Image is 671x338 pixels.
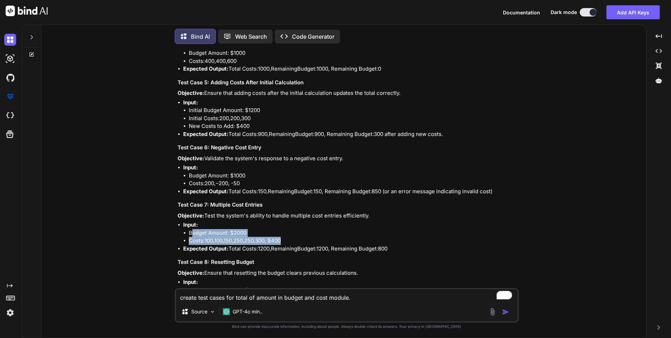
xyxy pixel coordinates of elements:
mi: B [295,131,299,137]
mn: 150 [258,188,266,195]
mi: d [304,245,307,252]
mi: g [292,131,295,137]
mn: 200 [219,115,229,122]
button: Documentation [503,9,540,16]
annotation: 200, - [219,180,233,187]
mn: 250 [233,237,243,244]
h3: Test Case 5: Adding Costs After Initial Calculation [178,79,517,87]
mi: u [301,65,304,72]
mo: , [243,237,244,244]
mi: i [290,245,291,252]
li: Total Costs: 800 [183,245,517,253]
mi: i [286,188,288,195]
mo: − [215,180,219,187]
mi: d [301,188,304,195]
mi: a [279,188,282,195]
mi: n [291,245,294,252]
mo: , [229,115,230,122]
p: Bind can provide inaccurate information, including about people. Always double-check its answers.... [175,324,519,329]
annotation: 150, Remaining Budget: [313,188,372,195]
mi: n [283,188,286,195]
h3: Test Case 8: Resetting Budget [178,258,517,266]
button: Add API Keys [606,5,660,19]
mn: 900 [258,131,267,137]
annotation: 900, Remaining Budget: [314,131,374,137]
textarea: To enrich screen reader interactions, please activate Accessibility in Grammarly extension settings [176,289,518,302]
mi: e [310,65,313,72]
li: Costs: 50 [189,180,517,188]
img: githubDark [4,72,16,84]
mi: i [283,131,284,137]
mi: d [304,65,307,72]
p: GPT-4o min.. [233,308,263,315]
img: settings [4,307,16,319]
mi: t [313,245,315,252]
p: Validate the system's response to a negative cost entry. [178,155,517,163]
li: Costs: 150, 300, $400 [189,237,517,245]
strong: Objective: [178,90,204,96]
mi: t [311,131,313,137]
p: Test the system's ability to handle multiple cost entries efficiently. [178,212,517,220]
mi: e [307,188,310,195]
p: Source [191,308,207,315]
img: darkAi-studio [4,53,16,65]
strong: Input: [183,99,198,106]
mo: , [214,180,215,187]
li: Total Costs: 850 (or an error message indicating invalid cost) [183,188,517,196]
mi: i [282,188,283,195]
h3: Test Case 7: Multiple Cost Entries [178,201,517,209]
annotation: 100, [214,237,224,244]
mi: m [275,131,280,137]
mi: i [290,65,291,72]
mi: g [294,245,297,252]
mi: n [288,188,291,195]
strong: Expected Output: [183,65,228,72]
mo: , [267,131,269,137]
img: icon [502,308,509,316]
li: Initial Budget Amount: $1200 [189,106,517,115]
img: cloudideIcon [4,110,16,122]
mn: 400 [205,58,214,64]
strong: Objective: [178,269,204,276]
li: Budget Amount: $1000 [189,172,517,180]
mi: u [299,131,302,137]
mn: 1000 [258,65,270,72]
annotation: 400, [216,58,227,64]
p: Code Generator [292,32,334,41]
span: Documentation [503,9,540,15]
mn: 200 [205,180,214,187]
mi: n [291,65,294,72]
mi: R [271,65,274,72]
annotation: 250, [244,237,255,244]
p: Web Search [235,32,267,41]
mi: i [285,245,286,252]
mi: g [294,65,297,72]
mi: t [313,65,315,72]
mi: i [285,65,286,72]
mi: e [308,131,311,137]
annotation: 1200, Remaining Budget: [317,245,378,252]
mn: 1200 [258,245,270,252]
h3: Test Case 6: Negative Cost Entry [178,144,517,152]
annotation: 200, [230,115,241,122]
mo: : [315,245,317,252]
li: New Costs to Add: $400 [189,122,517,130]
mi: R [271,245,274,252]
mi: u [298,188,301,195]
mi: n [286,245,290,252]
mi: e [274,245,278,252]
mo: : [313,131,314,137]
mi: B [294,188,298,195]
strong: Expected Output: [183,188,228,195]
p: Ensure that adding costs after the initial calculation updates the total correctly. [178,89,517,97]
mi: a [280,131,283,137]
img: premium [4,91,16,103]
mi: R [268,188,271,195]
mi: t [310,188,312,195]
mi: B [297,65,301,72]
img: Pick Models [210,309,215,315]
mi: g [305,131,308,137]
li: Costs: 600 [189,57,517,65]
img: Bind AI [6,6,48,16]
mi: R [269,131,272,137]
